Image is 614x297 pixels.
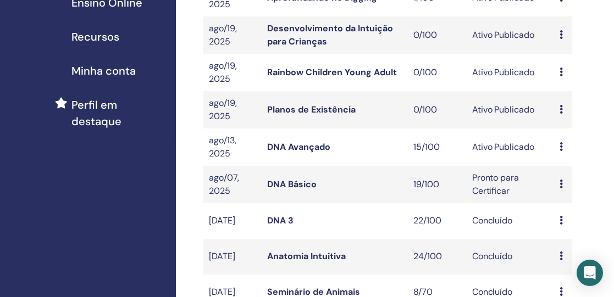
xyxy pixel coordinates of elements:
a: DNA Avançado [267,141,330,153]
td: ago/19, 2025 [203,16,262,54]
td: 0/100 [408,54,466,91]
td: 22/100 [408,203,466,239]
td: ago/19, 2025 [203,91,262,128]
td: Ativo Publicado [467,91,555,128]
span: Minha conta [71,63,136,79]
td: ago/13, 2025 [203,128,262,166]
td: Ativo Publicado [467,16,555,54]
td: 19/100 [408,166,466,203]
td: 0/100 [408,91,466,128]
td: ago/19, 2025 [203,54,262,91]
td: ago/07, 2025 [203,166,262,203]
span: Perfil em destaque [71,97,167,130]
a: DNA Básico [267,178,317,190]
div: Open Intercom Messenger [577,260,603,286]
td: Ativo Publicado [467,128,555,166]
td: 0/100 [408,16,466,54]
a: Planos de Existência [267,104,356,115]
td: Ativo Publicado [467,54,555,91]
td: 15/100 [408,128,466,166]
a: Rainbow Children Young Adult [267,66,397,78]
td: Pronto para Certificar [467,166,555,203]
a: Anatomia Intuitiva [267,250,346,262]
td: [DATE] [203,239,262,274]
a: Desenvolvimento da Intuição para Crianças [267,23,393,47]
td: Concluído [467,239,555,274]
a: DNA 3 [267,215,294,226]
td: Concluído [467,203,555,239]
span: Recursos [71,29,119,45]
td: 24/100 [408,239,466,274]
td: [DATE] [203,203,262,239]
